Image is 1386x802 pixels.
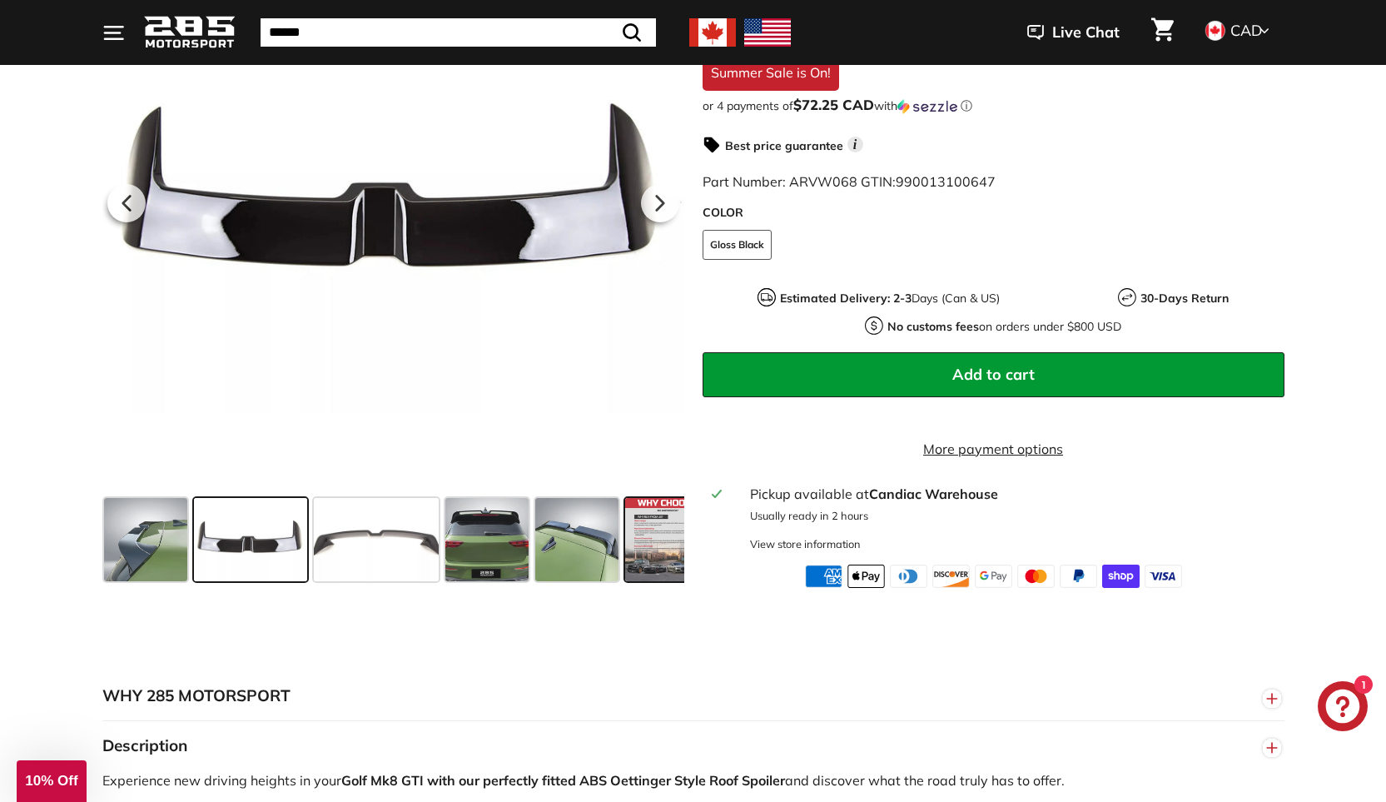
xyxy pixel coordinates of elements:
p: Days (Can & US) [780,290,1000,307]
strong: Golf Mk8 GTI with our perfectly fitted ABS Oettinger Style Roof Spoiler [341,772,785,789]
a: More payment options [703,439,1284,459]
span: 10% Off [25,773,77,789]
img: american_express [805,565,842,588]
button: WHY 285 MOTORSPORT [102,671,1284,721]
p: on orders under $800 USD [887,318,1121,336]
span: CAD [1230,21,1262,40]
span: 990013100647 [896,173,996,190]
span: Live Chat [1052,22,1120,43]
div: or 4 payments of with [703,97,1284,114]
strong: 30-Days Return [1140,291,1229,306]
button: Description [102,721,1284,771]
span: i [847,137,863,152]
img: visa [1145,565,1182,588]
p: Usually ready in 2 hours [750,508,1274,524]
img: diners_club [890,565,927,588]
inbox-online-store-chat: Shopify online store chat [1313,681,1373,735]
strong: Candiac Warehouse [869,486,998,502]
span: $72.25 CAD [793,96,874,113]
div: or 4 payments of$72.25 CADwithSezzle Click to learn more about Sezzle [703,97,1284,114]
span: Part Number: ARVW068 GTIN: [703,173,996,190]
strong: No customs fees [887,319,979,334]
img: shopify_pay [1102,565,1140,588]
button: Live Chat [1006,12,1141,53]
div: 10% Off [17,760,87,802]
img: paypal [1060,565,1097,588]
img: discover [932,565,970,588]
img: Sezzle [897,99,957,114]
strong: Estimated Delivery: 2-3 [780,291,912,306]
img: master [1017,565,1055,588]
img: google_pay [975,565,1012,588]
label: COLOR [703,204,1284,222]
strong: Best price guarantee [725,138,843,153]
div: Pickup available at [750,484,1274,504]
a: Cart [1141,4,1184,61]
span: Add to cart [952,365,1035,384]
div: Summer Sale is On! [703,54,839,91]
input: Search [261,18,656,47]
img: Logo_285_Motorsport_areodynamics_components [144,13,236,52]
div: View store information [750,536,861,552]
img: apple_pay [847,565,885,588]
button: Add to cart [703,352,1284,397]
